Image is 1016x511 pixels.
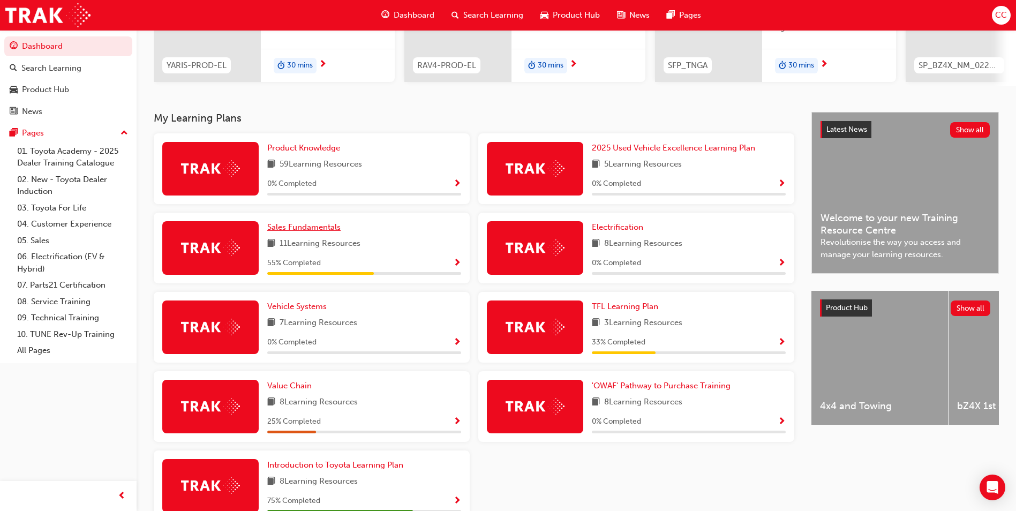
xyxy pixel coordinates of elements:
[13,200,132,216] a: 03. Toyota For Life
[154,112,794,124] h3: My Learning Plans
[267,158,275,171] span: book-icon
[453,497,461,506] span: Show Progress
[453,179,461,189] span: Show Progress
[778,417,786,427] span: Show Progress
[453,338,461,348] span: Show Progress
[10,64,17,73] span: search-icon
[629,9,650,21] span: News
[821,121,990,138] a: Latest NewsShow all
[267,459,408,471] a: Introduction to Toyota Learning Plan
[417,59,476,72] span: RAV4-PROD-EL
[592,336,645,349] span: 33 % Completed
[569,60,577,70] span: next-icon
[592,396,600,409] span: book-icon
[778,415,786,429] button: Show Progress
[22,106,42,118] div: News
[22,84,69,96] div: Product Hub
[604,317,682,330] span: 3 Learning Resources
[532,4,608,26] a: car-iconProduct Hub
[4,58,132,78] a: Search Learning
[528,59,536,73] span: duration-icon
[181,477,240,494] img: Trak
[10,107,18,117] span: news-icon
[608,4,658,26] a: news-iconNews
[592,317,600,330] span: book-icon
[287,59,313,72] span: 30 mins
[592,143,755,153] span: 2025 Used Vehicle Excellence Learning Plan
[592,300,663,313] a: TFL Learning Plan
[381,9,389,22] span: guage-icon
[13,294,132,310] a: 08. Service Training
[540,9,548,22] span: car-icon
[22,127,44,139] div: Pages
[10,42,18,51] span: guage-icon
[121,126,128,140] span: up-icon
[267,221,345,234] a: Sales Fundamentals
[267,222,341,232] span: Sales Fundamentals
[995,9,1007,21] span: CC
[280,237,360,251] span: 11 Learning Resources
[617,9,625,22] span: news-icon
[267,178,317,190] span: 0 % Completed
[373,4,443,26] a: guage-iconDashboard
[5,3,91,27] img: Trak
[10,85,18,95] span: car-icon
[592,380,735,392] a: 'OWAF' Pathway to Purchase Training
[118,490,126,503] span: prev-icon
[821,212,990,236] span: Welcome to your new Training Resource Centre
[319,60,327,70] span: next-icon
[267,475,275,489] span: book-icon
[13,342,132,359] a: All Pages
[453,417,461,427] span: Show Progress
[394,9,434,21] span: Dashboard
[668,59,708,72] span: SFP_TNGA
[821,236,990,260] span: Revolutionise the way you access and manage your learning resources.
[4,80,132,100] a: Product Hub
[592,302,658,311] span: TFL Learning Plan
[4,102,132,122] a: News
[553,9,600,21] span: Product Hub
[280,396,358,409] span: 8 Learning Resources
[950,122,990,138] button: Show all
[820,60,828,70] span: next-icon
[267,336,317,349] span: 0 % Completed
[592,381,731,390] span: 'OWAF' Pathway to Purchase Training
[453,259,461,268] span: Show Progress
[679,9,701,21] span: Pages
[181,239,240,256] img: Trak
[267,495,320,507] span: 75 % Completed
[267,416,321,428] span: 25 % Completed
[267,381,312,390] span: Value Chain
[592,237,600,251] span: book-icon
[592,158,600,171] span: book-icon
[453,415,461,429] button: Show Progress
[778,338,786,348] span: Show Progress
[811,291,948,425] a: 4x4 and Towing
[592,222,643,232] span: Electrification
[592,257,641,269] span: 0 % Completed
[267,300,331,313] a: Vehicle Systems
[13,232,132,249] a: 05. Sales
[538,59,563,72] span: 30 mins
[951,300,991,316] button: Show all
[280,158,362,171] span: 59 Learning Resources
[277,59,285,73] span: duration-icon
[267,237,275,251] span: book-icon
[592,142,759,154] a: 2025 Used Vehicle Excellence Learning Plan
[778,257,786,270] button: Show Progress
[181,160,240,177] img: Trak
[992,6,1011,25] button: CC
[267,460,403,470] span: Introduction to Toyota Learning Plan
[826,303,868,312] span: Product Hub
[506,239,565,256] img: Trak
[453,177,461,191] button: Show Progress
[658,4,710,26] a: pages-iconPages
[667,9,675,22] span: pages-icon
[778,259,786,268] span: Show Progress
[10,129,18,138] span: pages-icon
[778,177,786,191] button: Show Progress
[13,249,132,277] a: 06. Electrification (EV & Hybrid)
[820,299,990,317] a: Product HubShow all
[13,143,132,171] a: 01. Toyota Academy - 2025 Dealer Training Catalogue
[788,59,814,72] span: 30 mins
